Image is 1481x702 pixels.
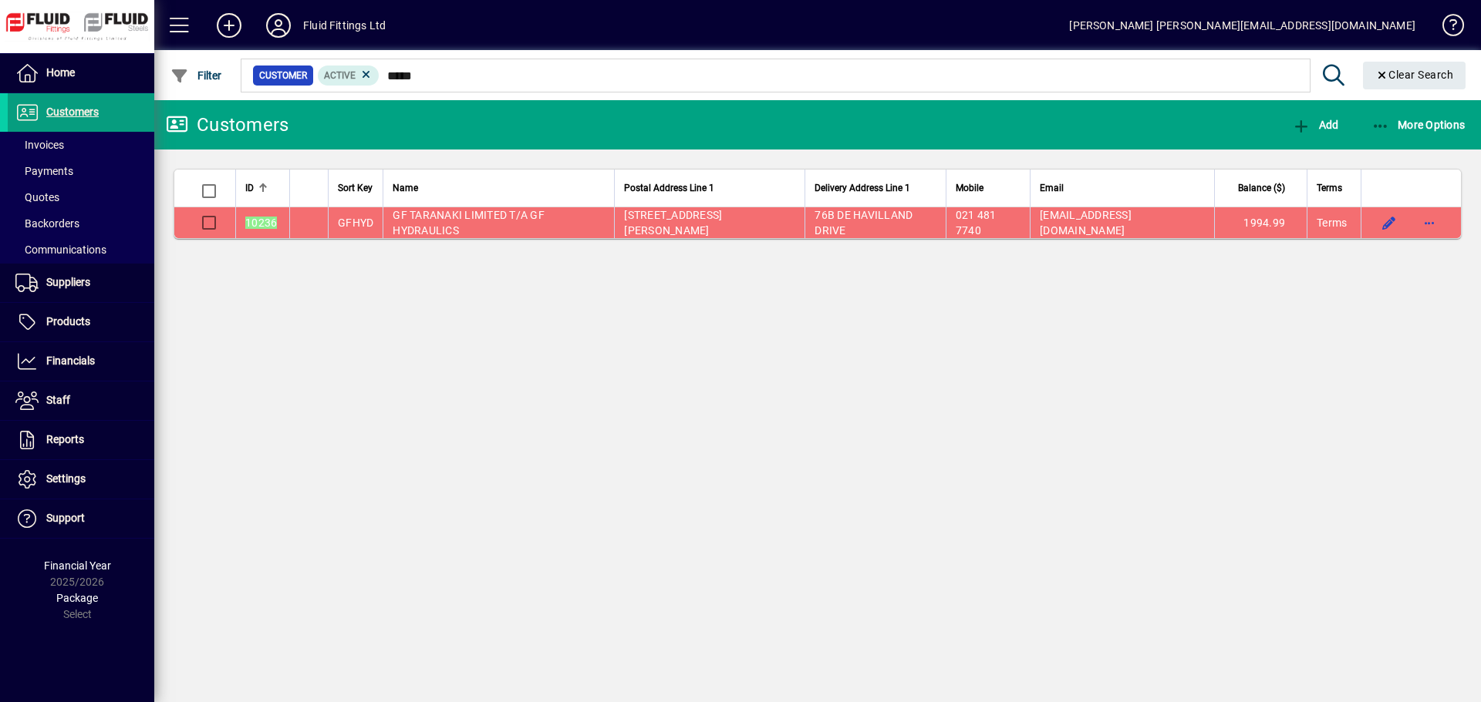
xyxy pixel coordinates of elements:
span: GFHYD [338,217,373,229]
button: Edit [1377,210,1402,235]
em: 10236 [245,217,277,229]
a: Payments [8,158,154,184]
div: [PERSON_NAME] [PERSON_NAME][EMAIL_ADDRESS][DOMAIN_NAME] [1069,13,1415,38]
span: Invoices [15,139,64,151]
span: Financials [46,354,95,367]
span: Payments [15,165,73,177]
a: Staff [8,381,154,420]
span: 76B DE HAVILLAND DRIVE [815,209,913,237]
span: Delivery Address Line 1 [815,180,910,196]
td: 1994.99 [1214,207,1307,238]
span: Terms [1317,215,1347,230]
span: Backorders [15,217,79,230]
a: Financials [8,342,154,381]
span: Mobile [956,180,983,196]
span: Financial Year [44,559,111,572]
a: Quotes [8,184,154,210]
span: Customer [259,68,307,83]
a: Knowledge Base [1431,3,1462,53]
span: Package [56,592,98,604]
span: Name [393,180,418,196]
div: Name [393,180,605,196]
span: Sort Key [338,180,373,196]
button: Clear [1363,62,1466,89]
span: Active [324,70,356,81]
button: More Options [1368,111,1469,139]
a: Reports [8,421,154,459]
span: Add [1292,119,1338,131]
button: Profile [254,12,303,39]
span: Postal Address Line 1 [624,180,714,196]
span: Quotes [15,191,59,203]
a: Products [8,303,154,341]
button: Filter [167,62,226,89]
span: 021 481 7740 [956,209,997,237]
div: ID [245,180,280,196]
mat-chip: Activation Status: Active [318,65,380,86]
span: Balance ($) [1238,180,1285,196]
span: Email [1040,180,1064,196]
span: Communications [15,244,106,256]
span: Staff [46,394,70,406]
div: Customers [166,113,288,137]
span: Terms [1317,180,1342,196]
a: Home [8,54,154,92]
button: Add [204,12,254,39]
span: Home [46,66,75,79]
div: Fluid Fittings Ltd [303,13,386,38]
span: Suppliers [46,276,90,288]
a: Support [8,499,154,538]
a: Invoices [8,132,154,158]
span: More Options [1371,119,1466,131]
button: More options [1417,210,1442,235]
a: Suppliers [8,264,154,302]
span: GF TARANAKI LIMITED T/A GF HYDRAULICS [393,209,545,237]
span: [STREET_ADDRESS][PERSON_NAME] [624,209,722,237]
span: Clear Search [1375,69,1454,81]
div: Email [1040,180,1205,196]
a: Backorders [8,210,154,237]
span: Filter [170,69,222,82]
span: [EMAIL_ADDRESS][DOMAIN_NAME] [1040,209,1132,237]
span: Customers [46,106,99,118]
button: Add [1288,111,1342,139]
span: Reports [46,433,84,445]
span: ID [245,180,254,196]
span: Products [46,315,90,327]
div: Balance ($) [1224,180,1299,196]
div: Mobile [956,180,1021,196]
a: Communications [8,237,154,263]
span: Settings [46,472,86,485]
span: Support [46,512,85,524]
a: Settings [8,460,154,499]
